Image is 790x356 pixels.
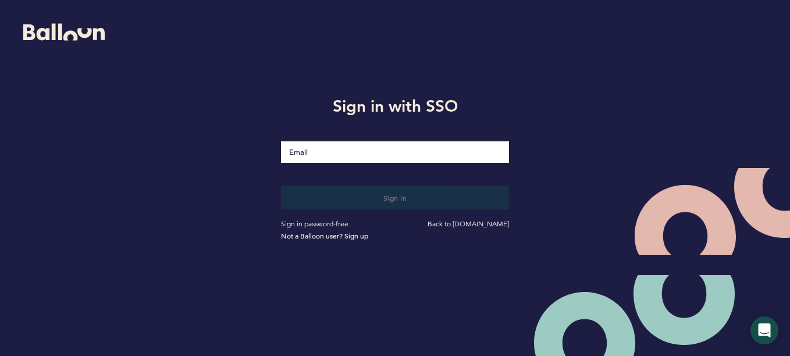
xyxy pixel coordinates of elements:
[428,219,509,228] a: Back to [DOMAIN_NAME]
[281,231,368,240] a: Not a Balloon user? Sign up
[281,141,510,163] input: Email
[272,94,518,118] h1: Sign in with SSO
[281,186,510,209] button: Sign in
[750,316,778,344] div: Open Intercom Messenger
[383,193,407,202] span: Sign in
[281,219,348,228] a: Sign in password-free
